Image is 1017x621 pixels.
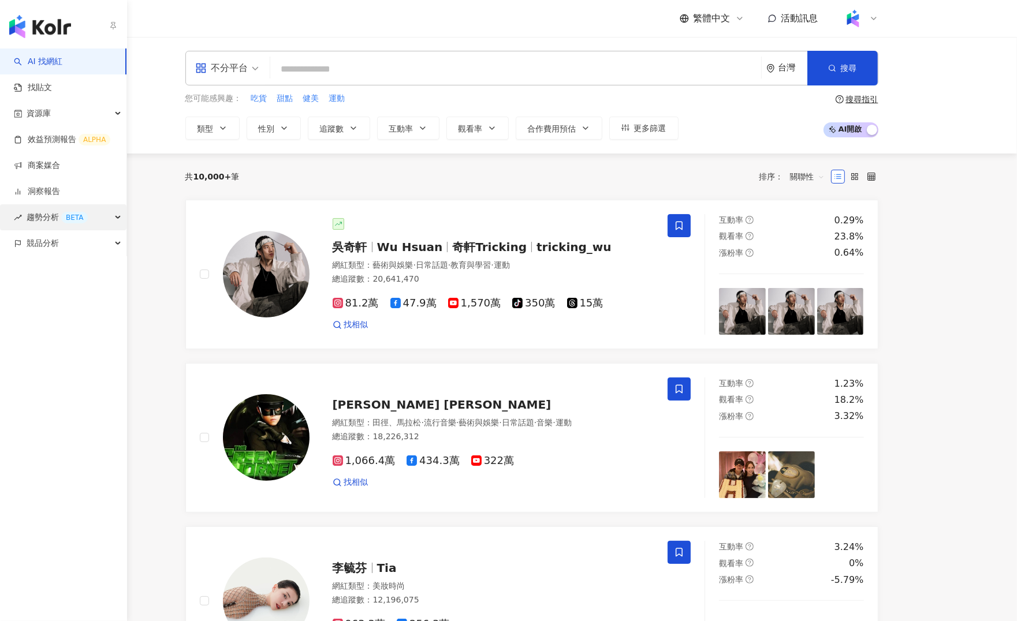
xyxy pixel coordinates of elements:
button: 觀看率 [446,117,509,140]
span: question-circle [746,543,754,551]
span: question-circle [746,232,754,240]
div: 0% [849,557,863,570]
span: environment [766,64,775,73]
span: 互動率 [719,379,743,388]
span: 漲粉率 [719,248,743,257]
a: 找貼文 [14,82,52,93]
div: 總追蹤數 ： 18,226,312 [333,431,654,443]
span: 觀看率 [459,124,483,133]
span: 47.9萬 [390,297,437,309]
button: 搜尋 [807,51,878,85]
span: 10,000+ [193,172,232,181]
span: 吳奇軒 [333,240,367,254]
span: 找相似 [344,319,368,331]
span: question-circle [746,575,754,583]
div: 網紅類型 ： [333,581,654,592]
div: -5.79% [831,574,864,586]
span: 漲粉率 [719,411,743,421]
span: rise [14,214,22,222]
span: 1,570萬 [448,297,501,309]
span: 追蹤數 [320,124,344,133]
a: 洞察報告 [14,186,60,197]
a: searchAI 找網紅 [14,56,62,68]
span: 趨勢分析 [27,204,88,230]
span: question-circle [746,395,754,403]
div: 23.8% [835,230,864,243]
a: 效益預測報告ALPHA [14,134,110,145]
span: · [413,260,416,270]
span: 合作費用預估 [528,124,576,133]
button: 更多篩選 [609,117,679,140]
button: 吃貨 [251,92,268,105]
span: 1,066.4萬 [333,455,396,467]
img: KOL Avatar [223,394,310,481]
span: Tia [377,561,397,575]
div: BETA [61,212,88,223]
img: post-image [719,288,766,335]
span: 350萬 [512,297,555,309]
span: 音樂 [537,418,553,427]
span: 運動 [556,418,572,427]
a: 商案媒合 [14,160,60,171]
span: 81.2萬 [333,297,379,309]
button: 合作費用預估 [516,117,602,140]
img: post-image [768,451,815,498]
span: question-circle [746,249,754,257]
div: 0.64% [835,246,864,259]
div: 網紅類型 ： [333,260,654,271]
div: 總追蹤數 ： 20,641,470 [333,274,654,285]
div: 1.23% [835,377,864,390]
span: 田徑、馬拉松 [373,418,422,427]
span: · [456,418,459,427]
div: 3.24% [835,541,864,553]
span: 流行音樂 [424,418,456,427]
span: 健美 [303,93,319,104]
span: 322萬 [471,455,514,467]
span: 運動 [329,93,345,104]
div: 不分平台 [195,59,248,77]
img: KOL Avatar [223,231,310,317]
span: 繁體中文 [694,12,731,25]
a: KOL Avatar吳奇軒Wu Hsuan奇軒Trickingtricking_wu網紅類型：藝術與娛樂·日常話題·教育與學習·運動總追蹤數：20,641,47081.2萬47.9萬1,570萬... [185,200,878,349]
span: 競品分析 [27,230,59,256]
span: 李毓芬 [333,561,367,575]
span: 您可能感興趣： [185,93,242,104]
span: 藝術與娛樂 [373,260,413,270]
span: · [448,260,450,270]
span: 吃貨 [251,93,267,104]
span: 美妝時尚 [373,581,405,590]
span: 漲粉率 [719,575,743,584]
img: post-image [817,288,864,335]
div: 台灣 [778,63,807,73]
span: · [534,418,537,427]
button: 健美 [303,92,320,105]
span: 日常話題 [416,260,448,270]
span: 互動率 [719,542,743,551]
span: 互動率 [389,124,413,133]
span: 434.3萬 [407,455,460,467]
div: 共 筆 [185,172,240,181]
span: 活動訊息 [781,13,818,24]
a: 找相似 [333,319,368,331]
img: post-image [719,451,766,498]
span: 日常話題 [502,418,534,427]
div: 網紅類型 ： [333,417,654,429]
span: 運動 [494,260,510,270]
div: 18.2% [835,394,864,406]
span: 關聯性 [790,167,825,186]
span: 藝術與娛樂 [459,418,499,427]
span: 資源庫 [27,100,51,126]
span: [PERSON_NAME] [PERSON_NAME] [333,398,552,411]
a: KOL Avatar[PERSON_NAME] [PERSON_NAME]網紅類型：田徑、馬拉松·流行音樂·藝術與娛樂·日常話題·音樂·運動總追蹤數：18,226,3121,066.4萬434.... [185,363,878,512]
span: 觀看率 [719,559,743,568]
button: 性別 [247,117,301,140]
button: 追蹤數 [308,117,370,140]
span: 搜尋 [841,63,857,73]
span: · [422,418,424,427]
img: Kolr%20app%20icon%20%281%29.png [842,8,864,29]
a: 找相似 [333,477,368,488]
span: question-circle [746,412,754,420]
button: 類型 [185,117,240,140]
img: post-image [768,288,815,335]
span: 甜點 [277,93,293,104]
